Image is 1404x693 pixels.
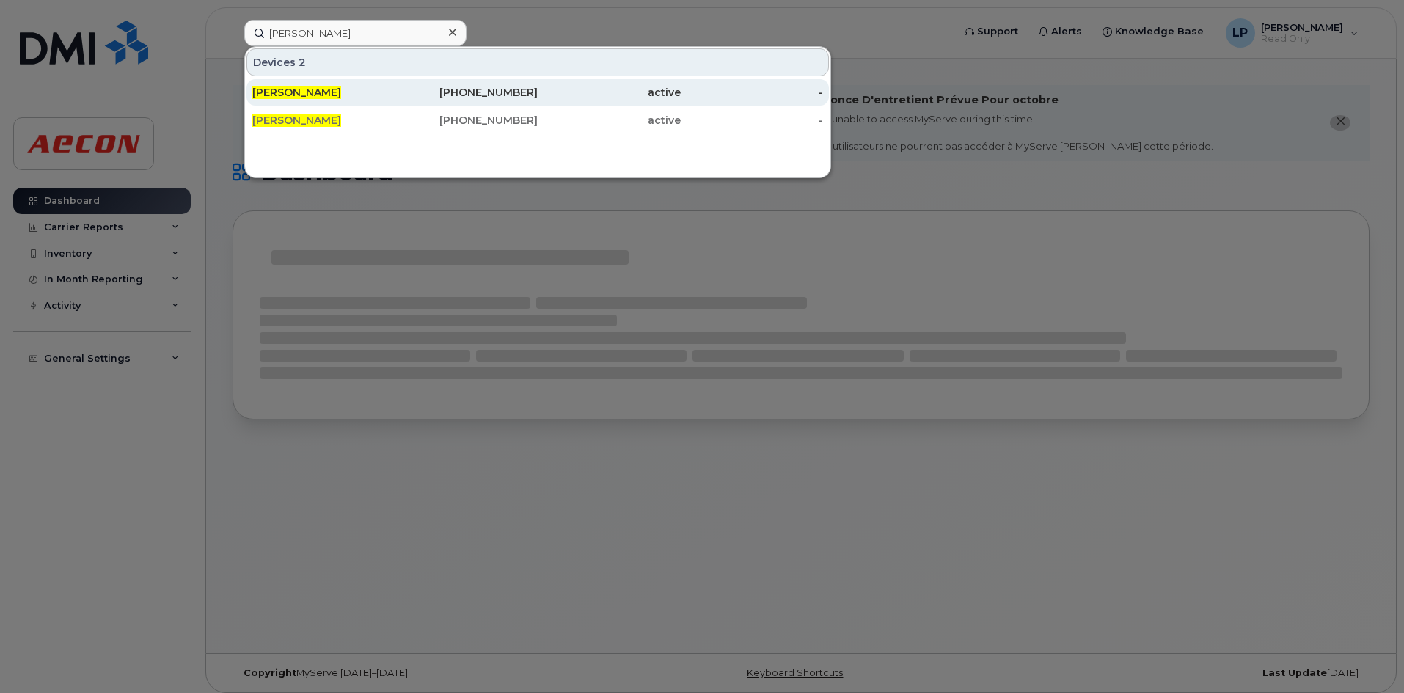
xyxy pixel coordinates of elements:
[252,114,341,127] span: [PERSON_NAME]
[681,85,824,100] div: -
[299,55,306,70] span: 2
[538,85,681,100] div: active
[246,107,829,133] a: [PERSON_NAME][PHONE_NUMBER]active-
[252,86,341,99] span: [PERSON_NAME]
[246,79,829,106] a: [PERSON_NAME][PHONE_NUMBER]active-
[395,113,538,128] div: [PHONE_NUMBER]
[681,113,824,128] div: -
[395,85,538,100] div: [PHONE_NUMBER]
[538,113,681,128] div: active
[246,48,829,76] div: Devices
